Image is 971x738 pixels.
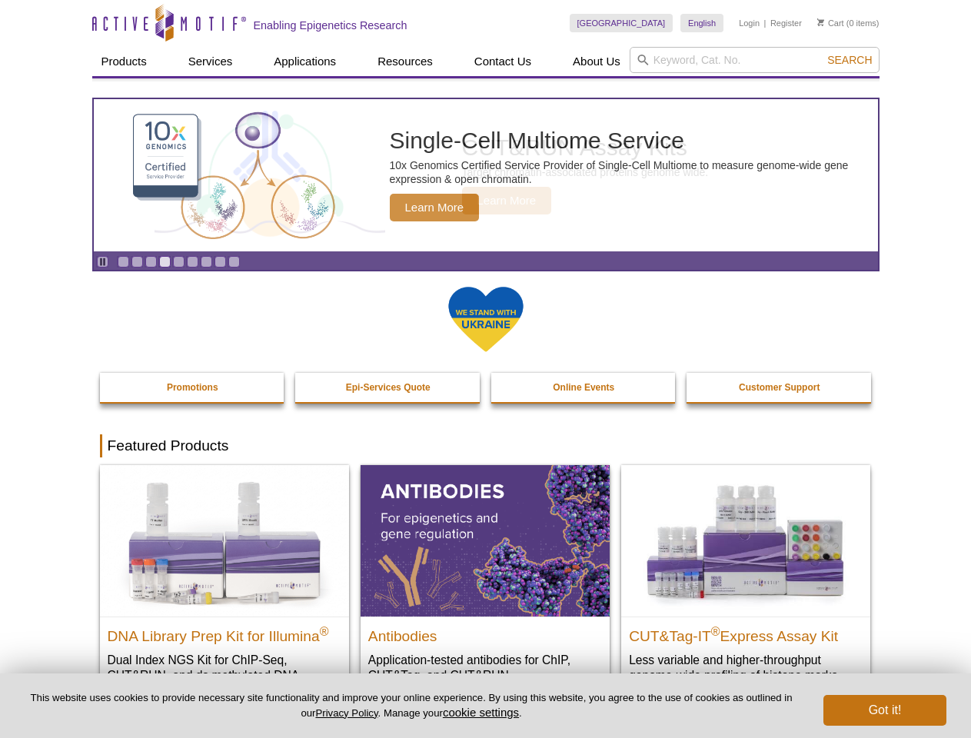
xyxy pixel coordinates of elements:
[155,105,385,246] img: CUT&RUN Assay Kits
[254,18,407,32] h2: Enabling Epigenetics Research
[100,465,349,713] a: DNA Library Prep Kit for Illumina DNA Library Prep Kit for Illumina® Dual Index NGS Kit for ChIP-...
[462,136,709,159] h2: CUT&RUN Assay Kits
[629,652,863,683] p: Less variable and higher-throughput genome-wide profiling of histone marks​.
[770,18,802,28] a: Register
[817,18,824,26] img: Your Cart
[361,465,610,698] a: All Antibodies Antibodies Application-tested antibodies for ChIP, CUT&Tag, and CUT&RUN.
[687,373,873,402] a: Customer Support
[92,47,156,76] a: Products
[368,47,442,76] a: Resources
[214,256,226,268] a: Go to slide 8
[739,382,820,393] strong: Customer Support
[823,695,946,726] button: Got it!
[827,54,872,66] span: Search
[97,256,108,268] a: Toggle autoplay
[179,47,242,76] a: Services
[94,99,878,251] a: CUT&RUN Assay Kits CUT&RUN Assay Kits Target chromatin-associated proteins genome wide. Learn More
[491,373,677,402] a: Online Events
[764,14,766,32] li: |
[680,14,723,32] a: English
[108,652,341,699] p: Dual Index NGS Kit for ChIP-Seq, CUT&RUN, and ds methylated DNA assays.
[711,624,720,637] sup: ®
[315,707,377,719] a: Privacy Policy
[462,165,709,179] p: Target chromatin-associated proteins genome wide.
[629,621,863,644] h2: CUT&Tag-IT Express Assay Kit
[145,256,157,268] a: Go to slide 3
[159,256,171,268] a: Go to slide 4
[295,373,481,402] a: Epi-Services Quote
[320,624,329,637] sup: ®
[465,47,540,76] a: Contact Us
[368,621,602,644] h2: Antibodies
[553,382,614,393] strong: Online Events
[264,47,345,76] a: Applications
[570,14,673,32] a: [GEOGRAPHIC_DATA]
[173,256,185,268] a: Go to slide 5
[228,256,240,268] a: Go to slide 9
[131,256,143,268] a: Go to slide 2
[621,465,870,698] a: CUT&Tag-IT® Express Assay Kit CUT&Tag-IT®Express Assay Kit Less variable and higher-throughput ge...
[100,373,286,402] a: Promotions
[564,47,630,76] a: About Us
[447,285,524,354] img: We Stand With Ukraine
[817,14,880,32] li: (0 items)
[108,621,341,644] h2: DNA Library Prep Kit for Illumina
[621,465,870,616] img: CUT&Tag-IT® Express Assay Kit
[167,382,218,393] strong: Promotions
[100,434,872,457] h2: Featured Products
[346,382,431,393] strong: Epi-Services Quote
[443,706,519,719] button: cookie settings
[462,187,552,214] span: Learn More
[739,18,760,28] a: Login
[823,53,876,67] button: Search
[100,465,349,616] img: DNA Library Prep Kit for Illumina
[368,652,602,683] p: Application-tested antibodies for ChIP, CUT&Tag, and CUT&RUN.
[187,256,198,268] a: Go to slide 6
[817,18,844,28] a: Cart
[361,465,610,616] img: All Antibodies
[25,691,798,720] p: This website uses cookies to provide necessary site functionality and improve your online experie...
[201,256,212,268] a: Go to slide 7
[94,99,878,251] article: CUT&RUN Assay Kits
[118,256,129,268] a: Go to slide 1
[630,47,880,73] input: Keyword, Cat. No.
